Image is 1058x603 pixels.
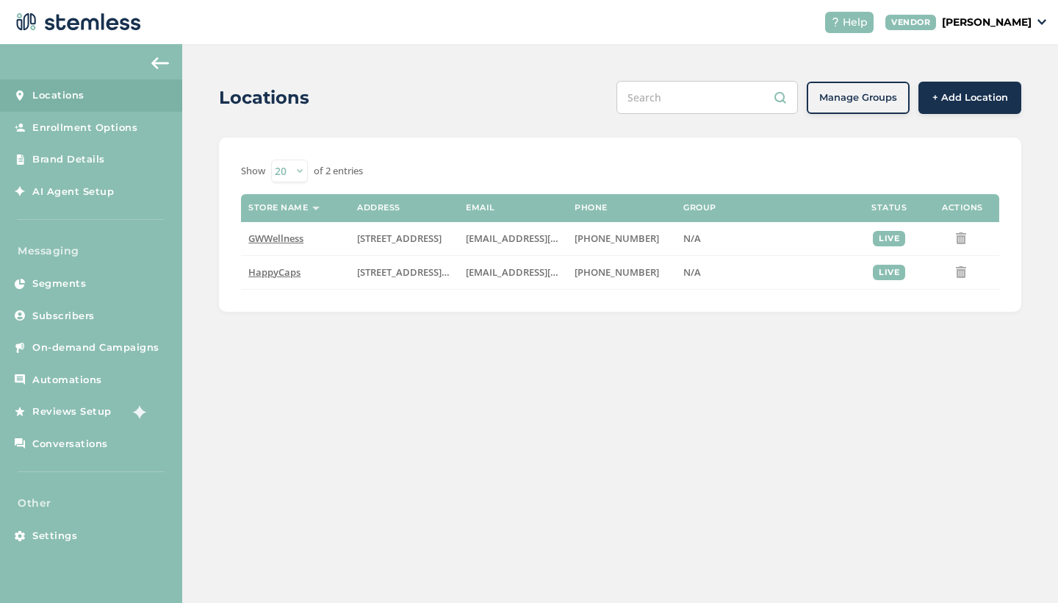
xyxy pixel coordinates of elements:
label: 1506 Rosalia Road [357,266,451,279]
label: HappyCaps [248,266,342,279]
iframe: Chat Widget [985,532,1058,603]
span: [STREET_ADDRESS][PERSON_NAME] [357,265,517,279]
div: live [873,231,905,246]
th: Actions [926,194,999,222]
label: Show [241,164,265,179]
span: [EMAIL_ADDRESS][DOMAIN_NAME] [466,265,626,279]
label: Address [357,203,400,213]
span: Brand Details [32,152,105,167]
label: gwwellness@protonmail.com [466,232,560,245]
span: Automations [32,373,102,388]
span: AI Agent Setup [32,185,114,199]
label: N/A [683,266,845,279]
img: logo-dark-0685b13c.svg [12,7,141,37]
span: Reviews Setup [32,404,112,419]
label: (323) 804-5485 [575,232,669,245]
p: [PERSON_NAME] [942,15,1032,30]
div: VENDOR [885,15,936,30]
label: Phone [575,203,608,213]
div: live [873,265,905,280]
button: + Add Location [918,82,1021,114]
img: icon-sort-1e1d7615.svg [312,207,320,210]
input: Search [616,81,798,114]
span: Segments [32,276,86,291]
span: Subscribers [32,309,95,324]
label: N/A [683,232,845,245]
img: icon-arrow-back-accent-c549486e.svg [151,57,169,69]
label: Email [466,203,495,213]
span: [STREET_ADDRESS] [357,232,442,245]
span: Locations [32,88,84,103]
button: Manage Groups [807,82,910,114]
h2: Locations [219,85,309,111]
span: Help [843,15,868,30]
span: Enrollment Options [32,121,137,135]
span: [PHONE_NUMBER] [575,265,659,279]
span: [PHONE_NUMBER] [575,232,659,245]
label: gwwellness@protonmail.com [466,266,560,279]
label: Group [683,203,716,213]
span: Manage Groups [819,90,897,105]
label: (323) 804-5485 [575,266,669,279]
span: On-demand Campaigns [32,340,159,355]
label: Status [871,203,907,213]
span: Conversations [32,437,108,452]
span: + Add Location [932,90,1008,105]
span: [EMAIL_ADDRESS][DOMAIN_NAME] [466,232,626,245]
label: of 2 entries [314,164,363,179]
img: glitter-stars-b7820f95.gif [123,397,152,427]
span: HappyCaps [248,265,301,279]
span: Settings [32,529,77,543]
span: GWWellness [248,232,303,245]
label: GWWellness [248,232,342,245]
label: Store name [248,203,308,213]
img: icon_down-arrow-small-66adaf34.svg [1037,19,1046,25]
label: 15445 Ventura Boulevard [357,232,451,245]
img: icon-help-white-03924b79.svg [831,18,840,26]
